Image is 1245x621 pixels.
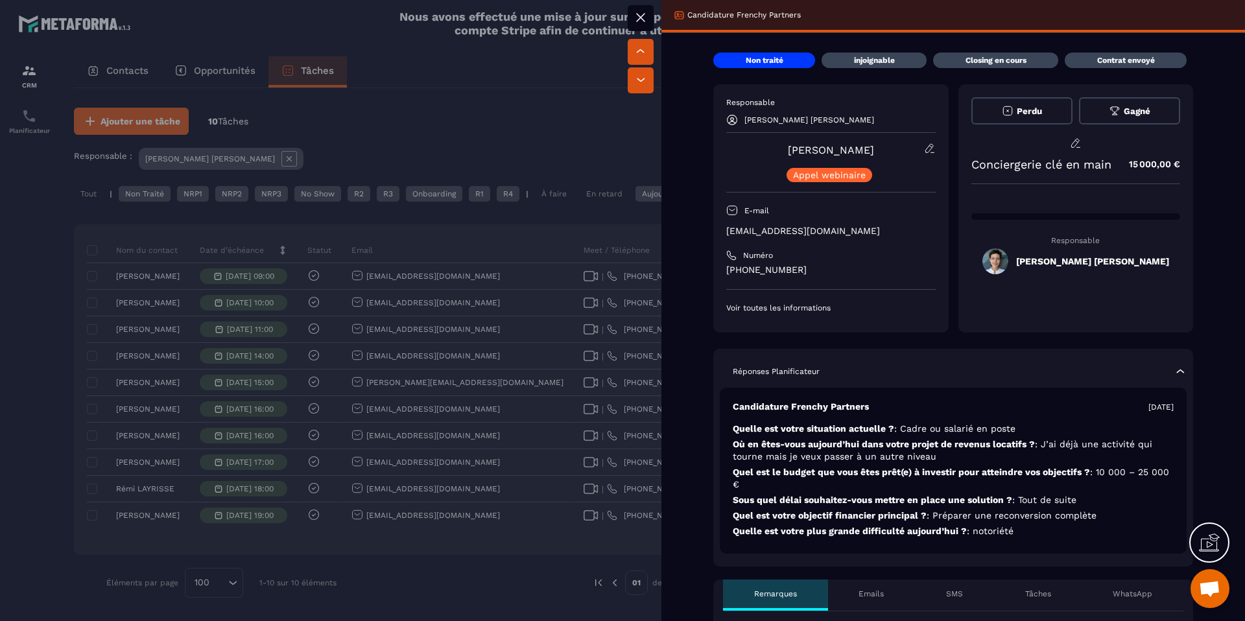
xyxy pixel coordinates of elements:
[733,438,1174,463] p: Où en êtes-vous aujourd’hui dans votre projet de revenus locatifs ?
[966,55,1026,65] p: Closing en cours
[1097,55,1155,65] p: Contrat envoyé
[1116,152,1180,177] p: 15 000,00 €
[733,510,1174,522] p: Quel est votre objectif financier principal ?
[971,97,1073,124] button: Perdu
[744,205,769,216] p: E-mail
[1012,495,1076,505] span: : Tout de suite
[733,466,1174,491] p: Quel est le budget que vous êtes prêt(e) à investir pour atteindre vos objectifs ?
[733,525,1174,537] p: Quelle est votre plus grande difficulté aujourd’hui ?
[971,158,1111,171] p: Conciergerie clé en main
[733,366,820,377] p: Réponses Planificateur
[733,401,869,413] p: Candidature Frenchy Partners
[743,250,773,261] p: Numéro
[733,423,1174,435] p: Quelle est votre situation actuelle ?
[1079,97,1180,124] button: Gagné
[967,526,1014,536] span: : notoriété
[746,55,783,65] p: Non traité
[1025,589,1051,599] p: Tâches
[946,589,963,599] p: SMS
[1191,569,1229,608] div: Ouvrir le chat
[744,115,874,124] p: [PERSON_NAME] [PERSON_NAME]
[1016,256,1169,266] h5: [PERSON_NAME] [PERSON_NAME]
[1148,402,1174,412] p: [DATE]
[1017,106,1042,116] span: Perdu
[788,144,874,156] a: [PERSON_NAME]
[726,97,936,108] p: Responsable
[726,225,936,237] p: [EMAIL_ADDRESS][DOMAIN_NAME]
[687,10,801,20] p: Candidature Frenchy Partners
[754,589,797,599] p: Remarques
[927,510,1097,521] span: : Préparer une reconversion complète
[854,55,895,65] p: injoignable
[726,264,936,276] p: [PHONE_NUMBER]
[1113,589,1152,599] p: WhatsApp
[793,170,866,180] p: Appel webinaire
[894,423,1015,434] span: : Cadre ou salarié en poste
[859,589,884,599] p: Emails
[1124,106,1150,116] span: Gagné
[733,494,1174,506] p: Sous quel délai souhaitez-vous mettre en place une solution ?
[971,236,1181,245] p: Responsable
[726,303,936,313] p: Voir toutes les informations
